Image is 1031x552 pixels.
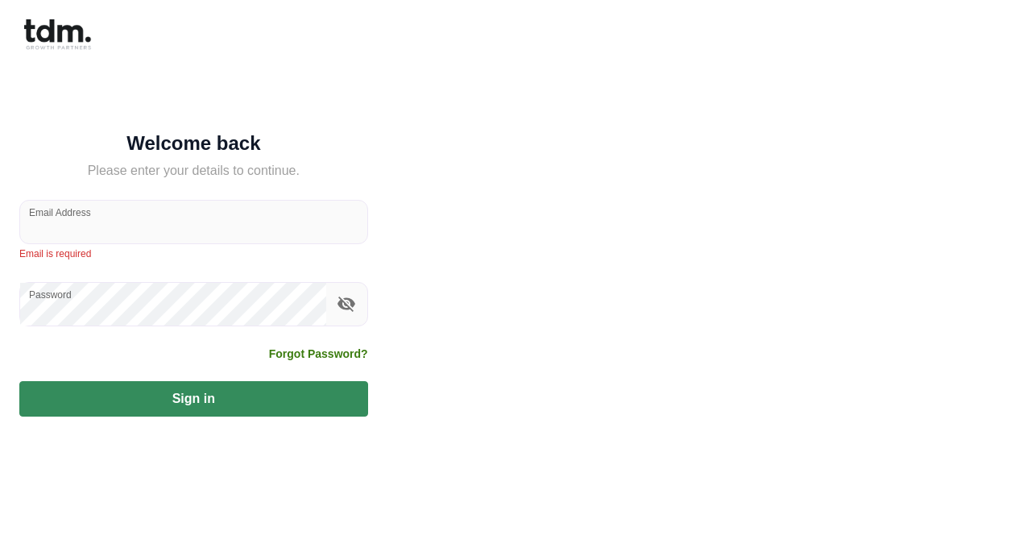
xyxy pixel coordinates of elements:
h5: Please enter your details to continue. [19,161,368,181]
p: Email is required [19,247,368,263]
h5: Welcome back [19,135,368,151]
button: Sign in [19,381,368,417]
label: Password [29,288,72,301]
label: Email Address [29,205,91,219]
a: Forgot Password? [269,346,368,362]
button: toggle password visibility [333,290,360,318]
